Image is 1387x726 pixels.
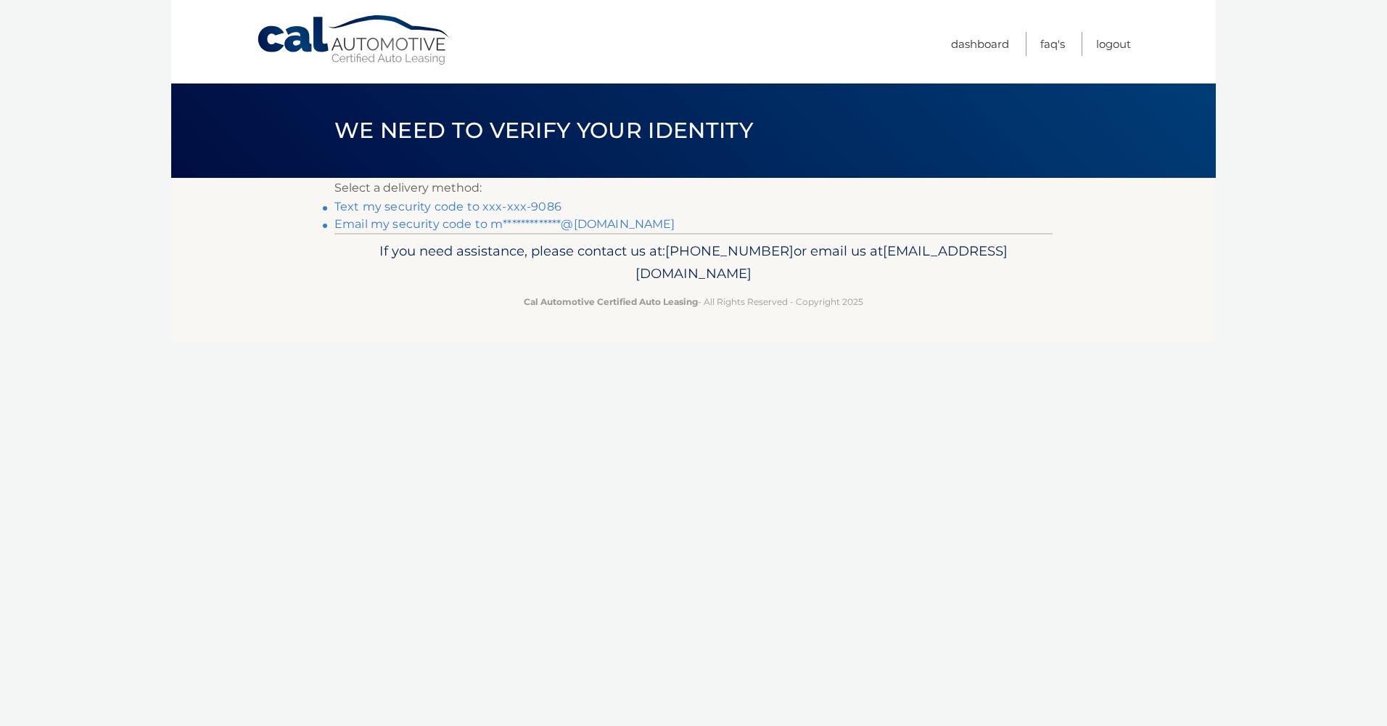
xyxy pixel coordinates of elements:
[334,178,1053,198] p: Select a delivery method:
[1040,32,1065,56] a: FAQ's
[1096,32,1131,56] a: Logout
[524,296,698,307] strong: Cal Automotive Certified Auto Leasing
[344,294,1043,309] p: - All Rights Reserved - Copyright 2025
[951,32,1009,56] a: Dashboard
[344,240,1043,286] p: If you need assistance, please contact us at: or email us at
[256,15,452,66] a: Cal Automotive
[665,242,794,259] span: [PHONE_NUMBER]
[334,117,753,144] span: We need to verify your identity
[334,200,561,213] a: Text my security code to xxx-xxx-9086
